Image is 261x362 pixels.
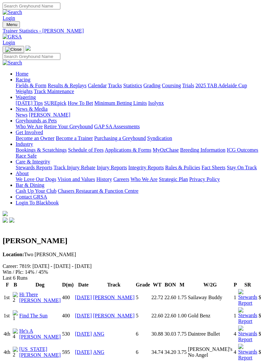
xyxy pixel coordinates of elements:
[238,344,257,361] img: Stewards Report
[108,83,122,88] a: Tracks
[177,289,187,306] td: 1.75
[16,124,43,129] a: Who We Are
[3,211,8,216] img: logo-grsa-white.png
[164,307,177,325] td: 22.60
[54,165,95,170] a: Track Injury Rebate
[19,282,61,288] th: Dog
[3,307,12,325] td: 1st
[177,282,187,288] th: M
[58,188,138,194] a: Chasers Restaurant & Function Centre
[3,282,12,288] th: F
[16,176,258,182] div: About
[188,307,233,325] td: Gold Benz
[151,282,163,288] th: WT
[238,289,257,306] img: Stewards Report
[123,83,142,88] a: Statistics
[93,349,104,355] a: ANG
[16,100,43,106] a: [DATE] Tips
[57,176,95,182] a: Vision and Values
[164,343,177,361] td: 34.20
[16,200,59,205] a: Login To Blackbook
[130,176,158,182] a: Who We Are
[62,289,74,306] td: 400
[105,147,151,153] a: Applications & Forms
[75,313,92,318] a: [DATE]
[3,53,60,60] input: Search
[151,343,163,361] td: 34.74
[16,106,48,112] a: News & Media
[13,347,18,358] img: 2
[75,282,92,288] th: Date
[16,77,30,82] a: Racing
[62,343,74,361] td: 595
[147,135,172,141] a: Syndication
[75,331,92,337] a: [DATE]
[19,346,61,358] a: [US_STATE] [PERSON_NAME]
[151,307,163,325] td: 22.60
[3,236,258,245] h2: [PERSON_NAME]
[16,165,258,171] div: Care & Integrity
[93,331,104,337] a: ANG
[3,40,15,45] a: Login
[25,46,31,51] img: logo-grsa-white.png
[151,289,163,306] td: 22.72
[16,112,27,118] a: News
[16,124,258,130] div: Greyhounds as Pets
[153,147,179,153] a: MyOzChase
[113,176,129,182] a: Careers
[3,9,22,15] img: Search
[62,307,74,325] td: 400
[75,349,92,355] a: [DATE]
[164,325,177,343] td: 30.03
[13,292,18,303] img: 2
[135,307,150,325] td: 5
[144,83,161,88] a: Grading
[3,46,24,53] button: Toggle navigation
[3,325,12,343] td: 4th
[238,282,258,288] th: SR
[3,28,258,34] a: Trainer Statistics - [PERSON_NAME]
[148,100,164,106] a: Isolynx
[177,343,187,361] td: 3.75
[93,313,134,318] a: [PERSON_NAME]
[135,343,150,361] td: 6
[202,165,225,170] a: Fact Sheets
[68,100,93,106] a: How To Bet
[16,112,258,118] div: News & Media
[3,343,12,361] td: 4th
[233,307,237,325] td: 1
[62,282,74,288] th: D(m)
[135,289,150,306] td: 5
[16,147,258,159] div: Industry
[233,343,237,361] td: 4
[19,328,61,340] a: He's A [PERSON_NAME]
[16,130,43,135] a: Get Involved
[3,21,20,28] button: Toggle navigation
[97,165,127,170] a: Injury Reports
[16,188,258,194] div: Bar & Dining
[188,289,233,306] td: Sailaway Buddy
[189,176,220,182] a: Privacy Policy
[164,289,177,306] td: 22.60
[9,217,14,223] img: twitter.svg
[227,147,258,153] a: ICG Outcomes
[233,282,237,288] th: P
[16,100,258,106] div: Wagering
[16,165,52,170] a: Stewards Reports
[19,313,48,318] a: Find The Sun
[16,135,54,141] a: Become an Owner
[238,307,257,324] img: Stewards Report
[3,3,60,9] input: Search
[29,112,70,118] a: [PERSON_NAME]
[7,22,17,27] span: Menu
[44,100,66,106] a: SUREpick
[177,325,187,343] td: 7.75
[16,71,28,77] a: Home
[135,282,150,288] th: Grade
[3,289,12,306] td: 1st
[135,325,150,343] td: 6
[93,295,134,300] a: [PERSON_NAME]
[165,165,200,170] a: Rules & Policies
[3,217,8,223] img: facebook.svg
